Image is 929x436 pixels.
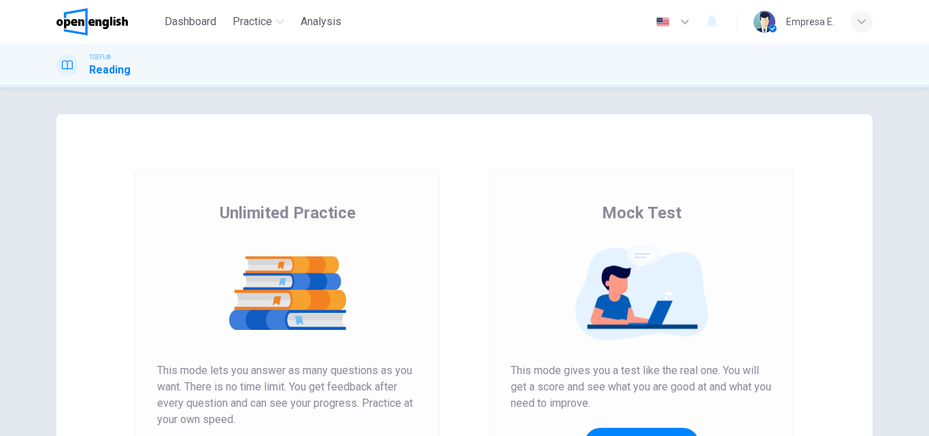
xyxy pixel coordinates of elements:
img: en [654,17,671,27]
img: OpenEnglish logo [56,8,128,35]
span: Analysis [301,14,341,30]
span: TOEFL® [89,52,111,62]
img: Profile picture [754,11,775,33]
span: Unlimited Practice [220,202,356,224]
h1: Reading [89,62,131,78]
span: This mode gives you a test like the real one. You will get a score and see what you are good at a... [511,363,772,412]
button: Practice [227,10,290,34]
span: Practice [233,14,272,30]
span: Dashboard [165,14,216,30]
a: OpenEnglish logo [56,8,159,35]
button: Dashboard [159,10,222,34]
span: This mode lets you answer as many questions as you want. There is no time limit. You get feedback... [157,363,418,428]
div: Empresa E. [786,14,834,30]
button: Analysis [295,10,347,34]
span: Mock Test [602,202,681,224]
